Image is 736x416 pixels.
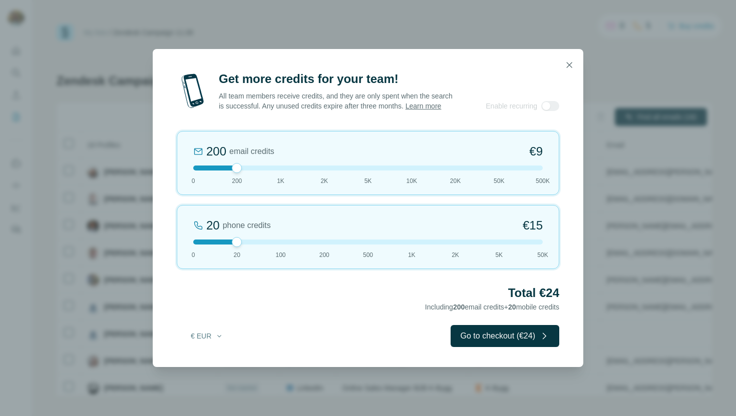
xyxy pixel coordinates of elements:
[234,250,240,259] span: 20
[232,176,242,185] span: 200
[192,250,195,259] span: 0
[451,325,559,347] button: Go to checkout (€24)
[425,303,559,311] span: Including email credits + mobile credits
[529,143,543,159] span: €9
[407,176,417,185] span: 10K
[537,250,548,259] span: 50K
[508,303,516,311] span: 20
[494,176,504,185] span: 50K
[536,176,550,185] span: 500K
[523,217,543,233] span: €15
[495,250,503,259] span: 5K
[192,176,195,185] span: 0
[408,250,416,259] span: 1K
[486,101,537,111] span: Enable recurring
[177,285,559,301] h2: Total €24
[277,176,284,185] span: 1K
[453,303,465,311] span: 200
[184,327,230,345] button: € EUR
[206,143,226,159] div: 200
[320,176,328,185] span: 2K
[452,250,459,259] span: 2K
[450,176,461,185] span: 20K
[363,250,373,259] span: 500
[364,176,372,185] span: 5K
[319,250,329,259] span: 200
[177,71,209,111] img: mobile-phone
[206,217,220,233] div: 20
[406,102,442,110] a: Learn more
[223,219,271,231] span: phone credits
[229,145,274,157] span: email credits
[275,250,285,259] span: 100
[219,91,454,111] p: All team members receive credits, and they are only spent when the search is successful. Any unus...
